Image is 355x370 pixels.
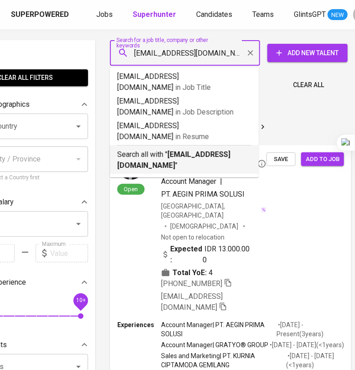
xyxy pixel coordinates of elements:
span: PT. AEGIN PRIMA SOLUSI [161,190,245,198]
span: | [220,176,222,187]
p: Sales and Marketing | PT. KURNIA CIPTAMODA GEMILANG [161,351,286,370]
input: Value [50,244,88,262]
b: [EMAIL_ADDRESS][DOMAIN_NAME] [117,150,230,170]
span: 4 [209,267,213,278]
div: IDR 13.000.000 [161,244,252,266]
p: [EMAIL_ADDRESS][DOMAIN_NAME] [117,71,251,93]
span: NEW [328,10,348,20]
p: • [DATE] - Present ( 3 years ) [277,320,344,339]
img: magic_wand.svg [261,207,266,213]
span: Jobs [96,10,113,19]
span: in Job Description [175,108,234,116]
p: Account Manager | PT. AEGIN PRIMA SOLUSI [161,320,277,339]
p: Experiences [117,320,161,329]
b: Total YoE: [172,267,207,278]
b: Expected: [170,244,203,266]
span: [EMAIL_ADDRESS][DOMAIN_NAME] [161,292,223,312]
p: • [DATE] - [DATE] ( <1 years ) [286,351,344,370]
span: Save [271,154,291,165]
p: Not open to relocation [161,233,224,242]
a: Superhunter [133,9,178,21]
button: Go to next page [256,120,270,134]
a: GlintsGPT NEW [294,9,348,21]
a: Jobs [96,9,115,21]
span: [DEMOGRAPHIC_DATA] [170,222,240,231]
div: Superpowered [11,10,69,20]
span: in Job Title [175,83,211,92]
button: Open [72,120,85,133]
span: Teams [252,10,274,19]
span: Open [120,185,142,193]
button: Add to job [301,152,344,167]
span: Account Manager [161,177,216,186]
span: 10+ [76,297,85,304]
span: Clear All [293,79,324,91]
span: GlintsGPT [294,10,326,19]
button: Save [266,152,296,167]
button: Clear [244,47,257,59]
p: [EMAIL_ADDRESS][DOMAIN_NAME] [117,96,251,118]
div: [GEOGRAPHIC_DATA], [GEOGRAPHIC_DATA] [161,202,266,220]
p: Search all with " " [117,149,251,171]
a: Candidates [196,9,234,21]
button: Add New Talent [267,44,348,62]
p: • [DATE] - [DATE] ( <1 years ) [268,340,344,349]
p: [EMAIL_ADDRESS][DOMAIN_NAME] [117,120,251,142]
span: Add New Talent [275,47,340,59]
span: Candidates [196,10,232,19]
a: Superpowered [11,10,71,20]
b: Superhunter [133,10,176,19]
svg: By Batam recruiter [257,159,266,168]
span: in Resume [175,132,209,141]
button: Clear All [289,77,328,94]
span: [PHONE_NUMBER] [161,279,222,288]
a: Teams [252,9,276,21]
span: Add to job [306,154,339,165]
button: Open [72,218,85,230]
p: Account Manager | GRATYO® GROUP [161,340,268,349]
